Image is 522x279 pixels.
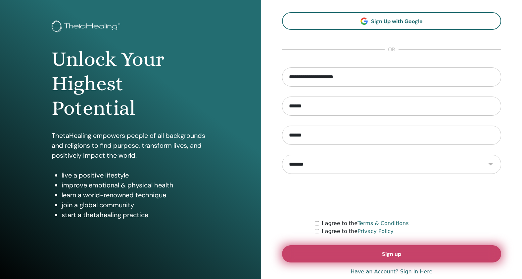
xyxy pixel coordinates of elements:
a: Privacy Policy [357,228,394,234]
li: improve emotional & physical health [62,180,209,190]
label: I agree to the [322,219,409,227]
span: Sign Up with Google [371,18,423,25]
label: I agree to the [322,227,394,235]
span: or [385,46,399,54]
li: learn a world-renowned technique [62,190,209,200]
button: Sign up [282,245,501,262]
span: Sign up [382,251,401,258]
h1: Unlock Your Highest Potential [52,47,209,121]
a: Terms & Conditions [357,220,408,226]
a: Sign Up with Google [282,12,501,30]
li: join a global community [62,200,209,210]
a: Have an Account? Sign in Here [351,268,432,276]
p: ThetaHealing empowers people of all backgrounds and religions to find purpose, transform lives, a... [52,131,209,160]
li: start a thetahealing practice [62,210,209,220]
li: live a positive lifestyle [62,170,209,180]
iframe: reCAPTCHA [341,184,442,210]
